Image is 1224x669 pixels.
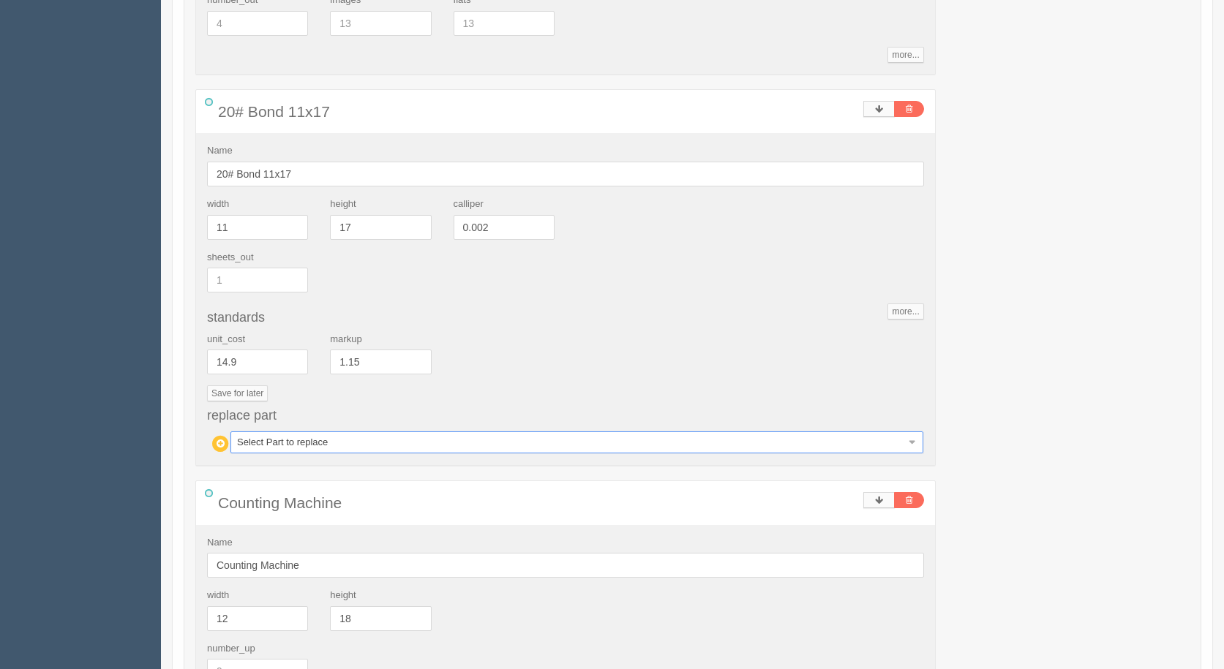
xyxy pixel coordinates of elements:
label: Name [207,144,233,158]
h4: replace part [207,409,924,423]
a: Select Part to replace [230,431,923,453]
label: Name [207,536,233,550]
span: 20# Bond 11x17 [218,103,330,120]
span: Counting Machine [218,494,342,511]
input: Name [207,553,924,578]
label: width [207,197,229,211]
label: markup [330,333,361,347]
label: sheets_out [207,251,254,265]
input: 13 [454,11,555,36]
a: more... [887,303,923,320]
label: width [207,589,229,602]
a: more... [887,47,923,63]
input: 13 [330,11,431,36]
h4: standards [207,311,924,325]
label: unit_cost [207,333,245,347]
label: number_up [207,642,255,656]
a: Save for later [207,385,268,401]
label: height [330,589,356,602]
label: height [330,197,356,211]
input: 1 [207,268,308,292]
input: Name [207,162,924,186]
span: Select Part to replace [237,432,904,453]
label: calliper [454,197,484,211]
input: 4 [207,11,308,36]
